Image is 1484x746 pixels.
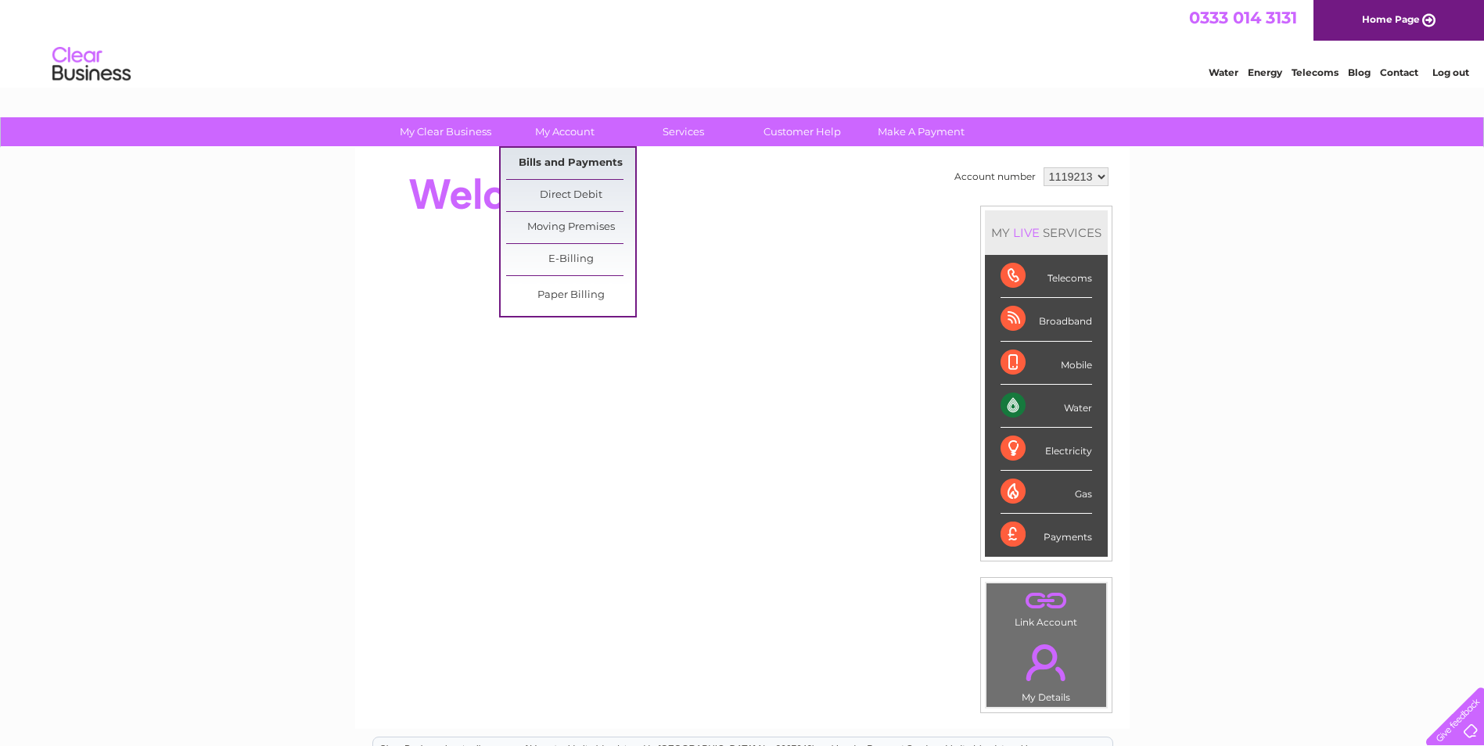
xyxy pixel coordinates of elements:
[1001,385,1092,428] div: Water
[1209,66,1238,78] a: Water
[506,148,635,179] a: Bills and Payments
[381,117,510,146] a: My Clear Business
[990,635,1102,690] a: .
[950,163,1040,190] td: Account number
[506,212,635,243] a: Moving Premises
[1001,342,1092,385] div: Mobile
[738,117,867,146] a: Customer Help
[1001,514,1092,556] div: Payments
[1001,471,1092,514] div: Gas
[1348,66,1371,78] a: Blog
[506,180,635,211] a: Direct Debit
[1380,66,1418,78] a: Contact
[986,631,1107,708] td: My Details
[1189,8,1297,27] a: 0333 014 3131
[619,117,748,146] a: Services
[506,280,635,311] a: Paper Billing
[1432,66,1469,78] a: Log out
[500,117,629,146] a: My Account
[52,41,131,88] img: logo.png
[990,587,1102,615] a: .
[986,583,1107,632] td: Link Account
[506,244,635,275] a: E-Billing
[1001,255,1092,298] div: Telecoms
[1292,66,1338,78] a: Telecoms
[1001,428,1092,471] div: Electricity
[1010,225,1043,240] div: LIVE
[985,210,1108,255] div: MY SERVICES
[373,9,1112,76] div: Clear Business is a trading name of Verastar Limited (registered in [GEOGRAPHIC_DATA] No. 3667643...
[857,117,986,146] a: Make A Payment
[1001,298,1092,341] div: Broadband
[1248,66,1282,78] a: Energy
